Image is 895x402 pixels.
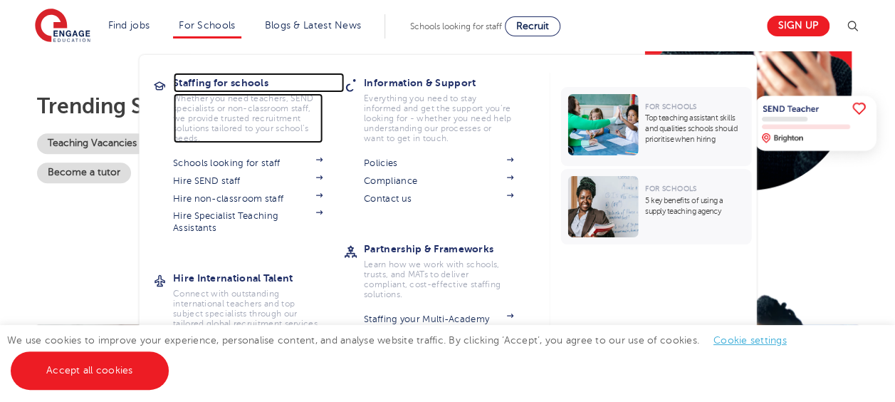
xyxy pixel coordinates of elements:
[173,73,344,143] a: Staffing for schoolsWhether you need teachers, SEND specialists or non-classroom staff, we provid...
[173,289,323,329] p: Connect with outstanding international teachers and top subject specialists through our tailored ...
[364,158,513,169] a: Policies
[560,169,755,244] a: For Schools5 key benefits of using a supply teaching agency
[173,193,323,205] a: Hire non-classroom staff
[364,239,535,299] a: Partnership & FrameworksLearn how we work with schools, trusts, and MATs to deliver compliant, co...
[364,73,535,143] a: Information & SupportEverything you need to stay informed and get the support you’re looking for ...
[505,16,560,36] a: Recruit
[37,163,131,183] a: Become a tutor
[364,259,513,299] p: Learn how we work with schools, trusts, and MATs to deliver compliant, cost-effective staffing so...
[173,268,344,288] h3: Hire International Talent
[173,158,323,169] a: Schools looking for staff
[37,133,147,154] a: Teaching Vacancies
[516,21,549,31] span: Recruit
[645,195,744,217] p: 5 key benefits of using a supply teaching agency
[7,335,801,376] span: We use cookies to improve your experience, personalise content, and analyse website traffic. By c...
[364,93,513,143] p: Everything you need to stay informed and get the support you’re looking for - whether you need he...
[645,113,744,145] p: Top teaching assistant skills and qualities schools should prioritise when hiring
[767,16,829,36] a: Sign up
[11,351,169,390] a: Accept all cookies
[265,20,362,31] a: Blogs & Latest News
[364,193,513,205] a: Contact us
[645,103,696,110] span: For Schools
[410,21,502,31] span: Schools looking for staff
[179,20,235,31] a: For Schools
[364,239,535,259] h3: Partnership & Frameworks
[108,20,150,31] a: Find jobs
[173,210,323,234] a: Hire Specialist Teaching Assistants
[364,73,535,93] h3: Information & Support
[37,93,612,119] p: Trending searches
[364,175,513,187] a: Compliance
[645,185,696,192] span: For Schools
[173,268,344,329] a: Hire International TalentConnect with outstanding international teachers and top subject speciali...
[35,9,90,44] img: Engage Education
[713,335,787,346] a: Cookie settings
[560,87,755,166] a: For SchoolsTop teaching assistant skills and qualities schools should prioritise when hiring
[173,73,344,93] h3: Staffing for schools
[173,93,323,143] p: Whether you need teachers, SEND specialists or non-classroom staff, we provide trusted recruitmen...
[173,175,323,187] a: Hire SEND staff
[364,314,513,337] a: Staffing your Multi-Academy Trust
